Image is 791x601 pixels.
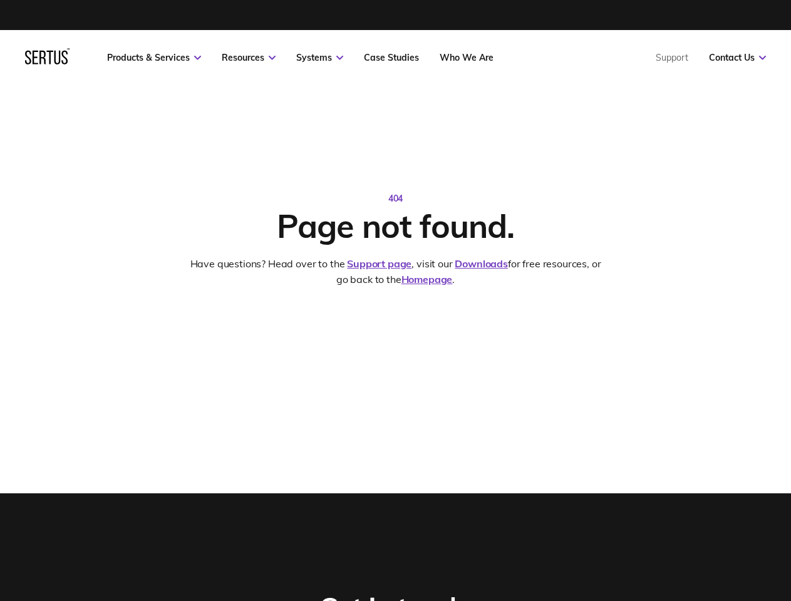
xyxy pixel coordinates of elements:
div: Have questions? Head over to the , visit our for free resources, or go back to the . [186,256,605,288]
a: Case Studies [364,52,419,63]
a: Downloads [455,257,508,270]
a: Homepage [401,273,453,285]
a: Support page [347,257,411,270]
a: Systems [296,52,343,63]
a: Resources [222,52,276,63]
a: Support [656,52,688,63]
a: Who We Are [440,52,494,63]
a: Contact Us [709,52,766,63]
a: Products & Services [107,52,201,63]
div: Page not found. [277,205,514,246]
div: 404 [388,193,403,205]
